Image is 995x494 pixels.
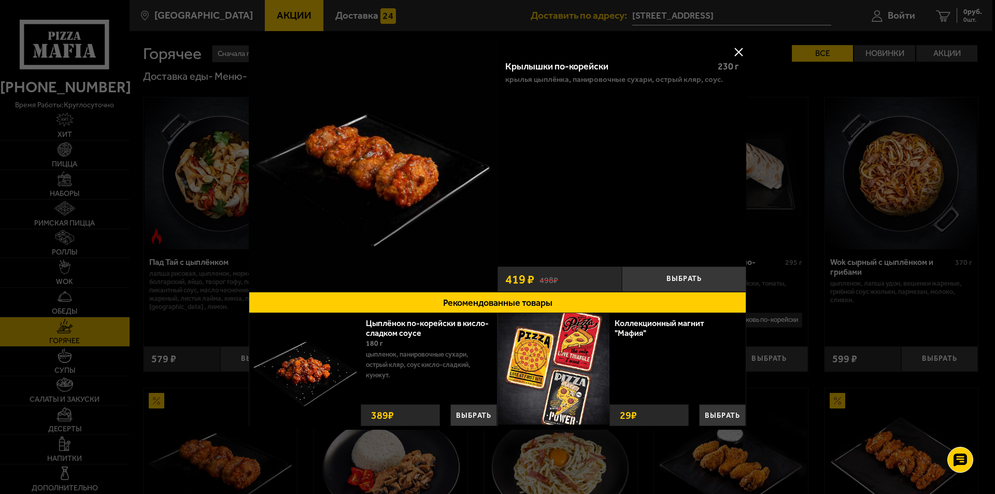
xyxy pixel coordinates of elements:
s: 498 ₽ [539,274,558,285]
strong: 389 ₽ [368,405,396,426]
a: Цыплёнок по-корейски в кисло-сладком соусе [366,318,489,338]
button: Выбрать [450,404,497,426]
img: Крылышки по-корейски [249,41,497,290]
strong: 29 ₽ [617,405,639,426]
span: 180 г [366,339,383,348]
a: Коллекционный магнит "Мафия" [615,318,704,338]
div: Крылышки по-корейски [505,61,709,73]
p: крылья цыплёнка, панировочные сухари, острый кляр, соус. [505,75,723,83]
span: 230 г [718,61,738,72]
button: Выбрать [622,266,746,292]
span: 419 ₽ [505,273,534,286]
a: Крылышки по-корейски [249,41,497,292]
button: Выбрать [699,404,746,426]
p: цыпленок, панировочные сухари, острый кляр, Соус кисло-сладкий, кунжут. [366,349,489,380]
button: Рекомендованные товары [249,292,746,313]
